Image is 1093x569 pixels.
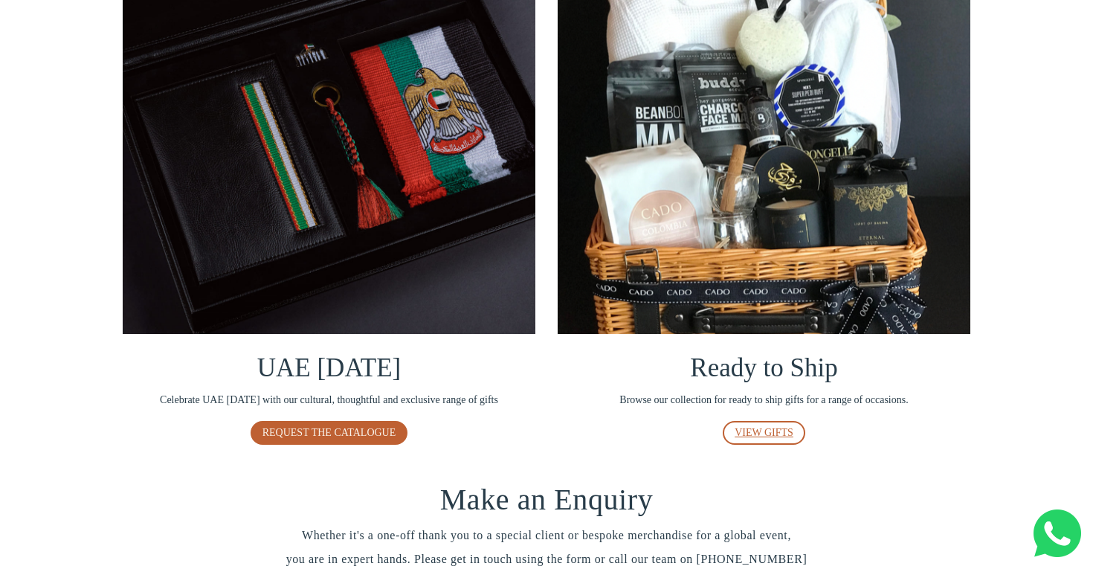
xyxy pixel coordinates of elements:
[723,421,805,445] a: VIEW GIFTS
[558,392,970,408] span: Browse our collection for ready to ship gifts for a range of occasions.
[1034,509,1081,557] img: Whatsapp
[735,427,793,438] span: VIEW GIFTS
[424,1,472,13] span: Last name
[690,353,837,382] span: Ready to Ship
[424,123,494,135] span: Number of gifts
[440,483,654,516] span: Make an Enquiry
[123,392,535,408] span: Celebrate UAE [DATE] with our cultural, thoughtful and exclusive range of gifts
[424,62,497,74] span: Company name
[251,421,408,445] a: REQUEST THE CATALOGUE
[262,427,396,438] span: REQUEST THE CATALOGUE
[257,353,401,382] span: UAE [DATE]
